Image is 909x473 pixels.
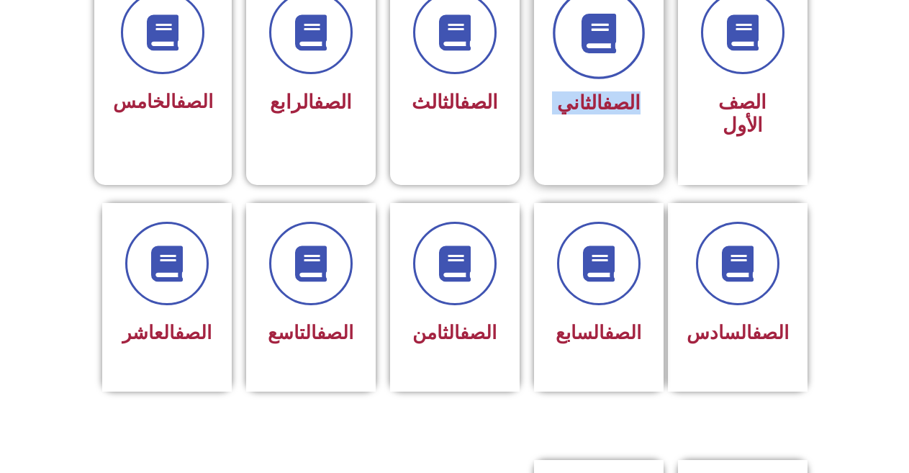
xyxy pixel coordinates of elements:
span: العاشر [122,322,212,343]
a: الصف [752,322,789,343]
a: الصف [605,322,641,343]
span: الثامن [412,322,497,343]
span: الثالث [412,91,498,114]
span: الخامس [113,91,213,112]
span: الرابع [270,91,352,114]
a: الصف [175,322,212,343]
a: الصف [176,91,213,112]
span: الصف الأول [718,91,766,137]
a: الصف [460,91,498,114]
a: الصف [317,322,353,343]
span: الثاني [557,91,641,114]
span: السابع [556,322,641,343]
a: الصف [460,322,497,343]
span: السادس [687,322,789,343]
a: الصف [602,91,641,114]
a: الصف [314,91,352,114]
span: التاسع [268,322,353,343]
